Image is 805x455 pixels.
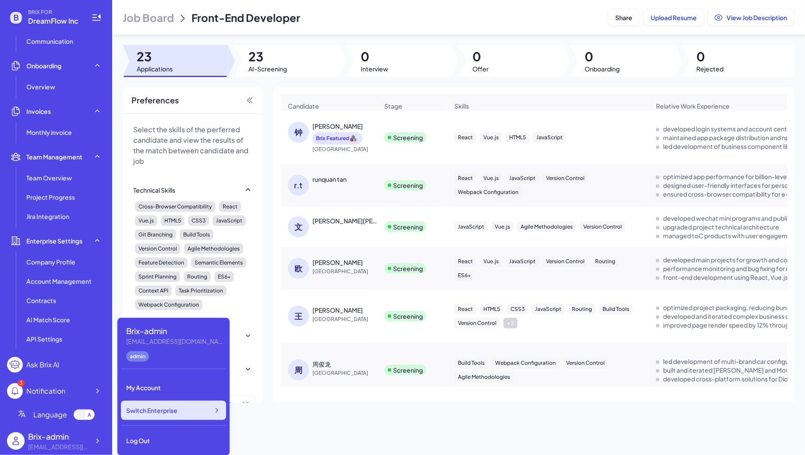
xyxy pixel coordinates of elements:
[563,358,608,368] div: Version Control
[131,94,179,106] span: Preferences
[615,14,632,21] span: Share
[491,222,514,232] div: Vue.js
[312,258,363,267] div: 欧洋志
[543,256,588,267] div: Version Control
[480,132,502,143] div: Vue.js
[599,304,633,314] div: Build Tools
[393,312,423,321] div: Screening
[180,229,213,240] div: Build Tools
[137,49,173,64] span: 23
[26,296,56,305] span: Contracts
[288,175,309,196] div: r.t
[26,37,73,46] span: Communication
[454,102,469,110] span: Skills
[126,351,149,362] div: admin
[585,49,620,64] span: 0
[288,360,309,381] div: 周
[133,186,175,194] div: Technical Skills
[727,14,787,21] span: View Job Description
[393,133,423,142] div: Screening
[26,335,62,343] span: API Settings
[312,216,377,225] div: 文斌吴
[135,201,216,212] div: Cross-Browser Compatibility
[26,61,61,70] span: Onboarding
[454,358,488,368] div: Build Tools
[135,272,180,282] div: Sprint Planning
[135,300,202,310] div: Webpack Configuration
[28,442,89,451] div: flora@joinbrix.com
[393,264,423,273] div: Screening
[454,372,514,382] div: Agile Methodologies
[312,145,378,154] span: [GEOGRAPHIC_DATA]
[312,369,378,377] span: [GEOGRAPHIC_DATA]
[26,360,59,370] div: Ask Brix AI
[18,380,25,387] div: 3
[28,9,81,16] span: BRIX FOR
[361,64,388,73] span: Interview
[288,258,309,279] div: 欧
[191,257,246,268] div: Semantic Elements
[517,222,576,232] div: Agile Methodologies
[393,366,423,374] div: Screening
[249,49,287,64] span: 23
[26,82,55,91] span: Overview
[316,134,349,143] span: Brix Featured
[480,304,504,314] div: HTML5
[26,128,72,137] span: Monthly invoice
[26,193,75,201] span: Project Progress
[213,215,246,226] div: JavaScript
[184,243,243,254] div: Agile Methodologies
[312,122,363,131] div: 钟大兵
[454,270,474,281] div: ES6+
[454,318,500,328] div: Version Control
[393,222,423,231] div: Screening
[656,102,730,110] span: Relative Work Experience
[288,122,309,143] div: 钟
[126,325,223,337] div: Brix-admin
[480,173,502,183] div: Vue.js
[506,173,539,183] div: JavaScript
[135,286,172,296] div: Context API
[697,49,724,64] span: 0
[393,181,423,190] div: Screening
[312,306,363,314] div: 王英
[384,102,402,110] span: Stage
[543,173,588,183] div: Version Control
[26,173,72,182] span: Team Overview
[288,102,319,110] span: Candidate
[175,286,227,296] div: Task Prioritization
[454,187,522,198] div: Webpack Configuration
[26,257,75,266] span: Company Profile
[161,215,184,226] div: HTML5
[350,135,356,142] img: Brix
[506,256,539,267] div: JavaScript
[312,175,347,183] div: runquan tan
[121,378,226,397] div: My Account
[473,49,489,64] span: 0
[26,277,92,286] span: Account Management
[225,400,248,408] span: Clear All
[697,64,724,73] span: Rejected
[26,236,82,245] span: Enterprise Settings
[312,315,378,324] span: [GEOGRAPHIC_DATA]
[126,337,223,346] div: flora@joinbrix.com
[504,318,518,328] div: + 2
[608,9,640,26] button: Share
[137,64,173,73] span: Applications
[663,222,779,231] div: upgraded project technical architecture
[585,64,620,73] span: Onboarding
[7,432,25,450] img: user_logo.png
[188,215,209,226] div: CSS3
[219,201,241,212] div: React
[28,16,81,26] span: DreamFlow Inc
[708,9,794,26] button: View Job Description
[191,11,300,24] span: Front-End Developer
[454,132,476,143] div: React
[288,306,309,327] div: 王
[26,107,51,116] span: Invoices
[184,272,211,282] div: Routing
[135,229,176,240] div: Git Branching
[532,304,565,314] div: JavaScript
[643,9,704,26] button: Upload Resume
[133,124,252,166] p: Select the skills of the perferred candidate and view the results of the match between candidate ...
